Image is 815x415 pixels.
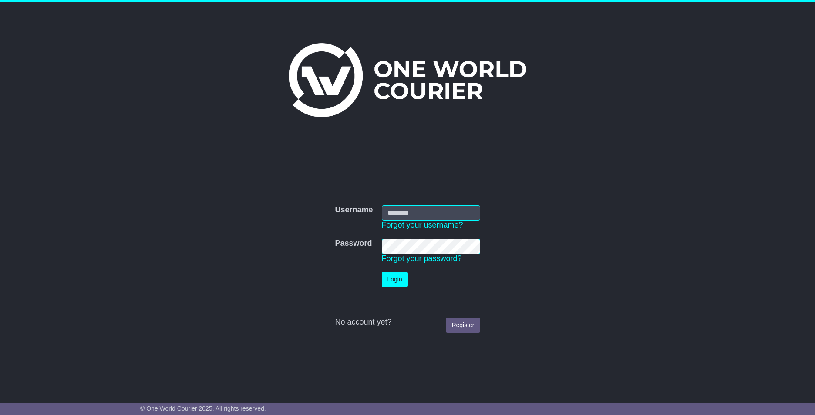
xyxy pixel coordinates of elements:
a: Forgot your password? [382,254,462,263]
a: Register [446,318,480,333]
a: Forgot your username? [382,221,463,229]
label: Username [335,205,373,215]
span: © One World Courier 2025. All rights reserved. [140,405,266,412]
button: Login [382,272,408,287]
img: One World [289,43,526,117]
div: No account yet? [335,318,480,327]
label: Password [335,239,372,248]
